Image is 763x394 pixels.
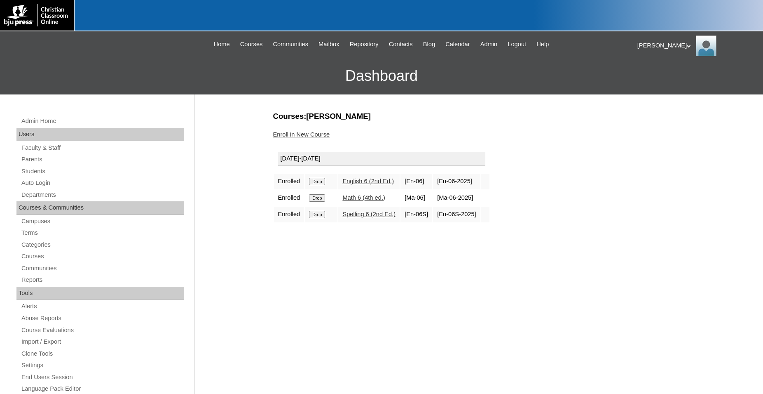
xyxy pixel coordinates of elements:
div: Tools [16,287,184,300]
a: Blog [419,40,439,49]
a: Logout [503,40,530,49]
span: Communities [273,40,308,49]
a: English 6 (2nd Ed.) [342,178,394,184]
a: Abuse Reports [21,313,184,323]
span: Blog [423,40,435,49]
a: Faculty & Staff [21,143,184,153]
a: Courses [21,251,184,262]
td: [En-06S] [400,207,432,222]
a: Departments [21,190,184,200]
a: Communities [269,40,312,49]
a: Students [21,166,184,177]
a: Calendar [441,40,474,49]
a: Categories [21,240,184,250]
span: Calendar [445,40,470,49]
span: Courses [240,40,263,49]
span: Mailbox [318,40,339,49]
td: [En-06] [400,174,432,189]
td: Enrolled [274,190,304,206]
a: Communities [21,263,184,274]
a: Alerts [21,301,184,311]
a: Parents [21,154,184,165]
a: Course Evaluations [21,325,184,335]
span: Repository [350,40,379,49]
td: Enrolled [274,174,304,189]
a: Auto Login [21,178,184,188]
a: End Users Session [21,372,184,382]
img: logo-white.png [4,4,70,26]
div: Courses & Communities [16,201,184,215]
a: Settings [21,360,184,370]
a: Enroll in New Course [273,131,330,138]
span: Contacts [389,40,413,49]
td: Enrolled [274,207,304,222]
h3: Dashboard [4,57,759,94]
td: [En-06-2025] [433,174,480,189]
div: [PERSON_NAME] [637,35,755,56]
span: Help [536,40,549,49]
a: Spelling 6 (2nd Ed.) [342,211,396,217]
input: Drop [309,211,325,218]
a: Repository [346,40,383,49]
a: Mailbox [314,40,344,49]
td: [Ma-06-2025] [433,190,480,206]
input: Drop [309,194,325,202]
a: Contacts [385,40,417,49]
a: Courses [236,40,267,49]
span: Logout [508,40,526,49]
a: Terms [21,228,184,238]
span: Home [214,40,230,49]
a: Home [210,40,234,49]
a: Admin [476,40,502,49]
h3: Courses:[PERSON_NAME] [273,111,681,122]
a: Campuses [21,216,184,226]
a: Import / Export [21,337,184,347]
a: Language Pack Editor [21,384,184,394]
a: Help [532,40,553,49]
a: Math 6 (4th ed.) [342,194,385,201]
a: Reports [21,275,184,285]
a: Admin Home [21,116,184,126]
input: Drop [309,178,325,185]
div: [DATE]-[DATE] [278,152,485,166]
div: Users [16,128,184,141]
span: Admin [480,40,498,49]
td: [Ma-06] [400,190,432,206]
a: Clone Tools [21,349,184,359]
td: [En-06S-2025] [433,207,480,222]
img: Jonelle Rodriguez [696,35,716,56]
